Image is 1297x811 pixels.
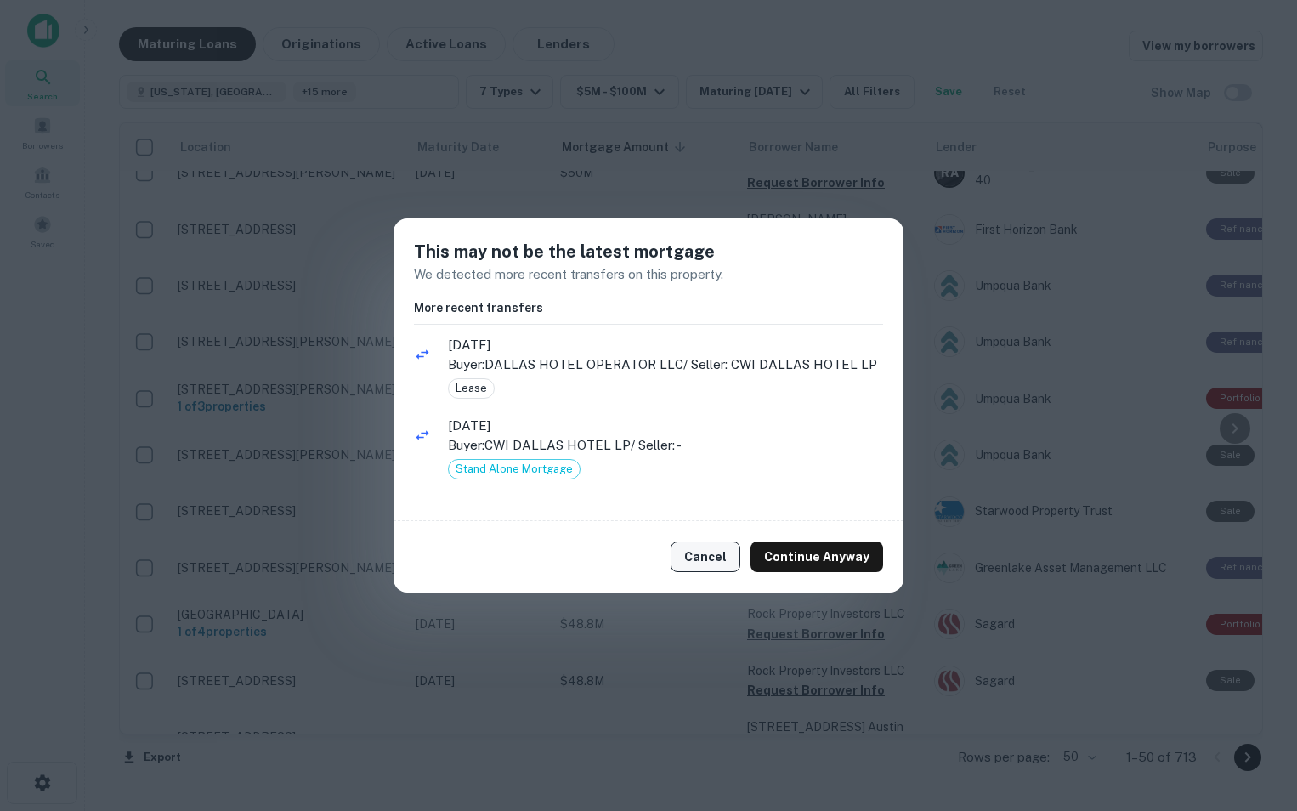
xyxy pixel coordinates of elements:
span: [DATE] [448,335,883,355]
span: [DATE] [448,416,883,436]
h5: This may not be the latest mortgage [414,239,883,264]
p: We detected more recent transfers on this property. [414,264,883,285]
button: Continue Anyway [750,542,883,572]
div: Lease [448,378,495,399]
p: Buyer: DALLAS HOTEL OPERATOR LLC / Seller: CWI DALLAS HOTEL LP [448,354,883,375]
h6: More recent transfers [414,298,883,317]
button: Cancel [671,542,740,572]
span: Lease [449,380,494,397]
div: Stand Alone Mortgage [448,459,581,479]
iframe: Chat Widget [1212,675,1297,757]
span: Stand Alone Mortgage [449,461,580,478]
p: Buyer: CWI DALLAS HOTEL LP / Seller: - [448,435,883,456]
